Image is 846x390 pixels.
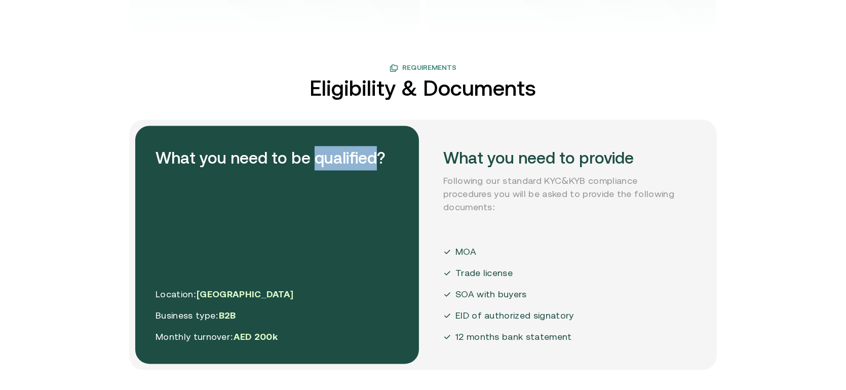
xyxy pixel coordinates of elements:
[443,248,451,256] img: Moa
[455,246,476,259] p: MOA
[156,309,294,323] p: Business type:
[443,146,686,171] h2: What you need to provide
[443,175,686,214] p: Following our standard KYC&KYB compliance procedures you will be asked to provide the following d...
[443,333,451,341] img: Moa
[443,312,451,320] img: Moa
[219,310,236,321] span: B2B
[234,332,278,342] span: AED 200k
[443,291,451,299] img: Moa
[402,63,456,73] span: Requirements
[156,288,294,301] p: Location:
[197,289,294,300] span: [GEOGRAPHIC_DATA]
[156,146,386,171] h2: What you need to be qualified?
[455,309,574,323] p: EID of authorized signatory
[390,64,398,72] img: benefit
[443,269,451,278] img: Moa
[455,267,513,280] p: Trade license
[455,288,527,301] p: SOA with buyers
[455,331,572,344] p: 12 months bank statement
[310,77,536,100] h2: Eligibility & Documents
[156,331,294,344] p: Monthly turnover:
